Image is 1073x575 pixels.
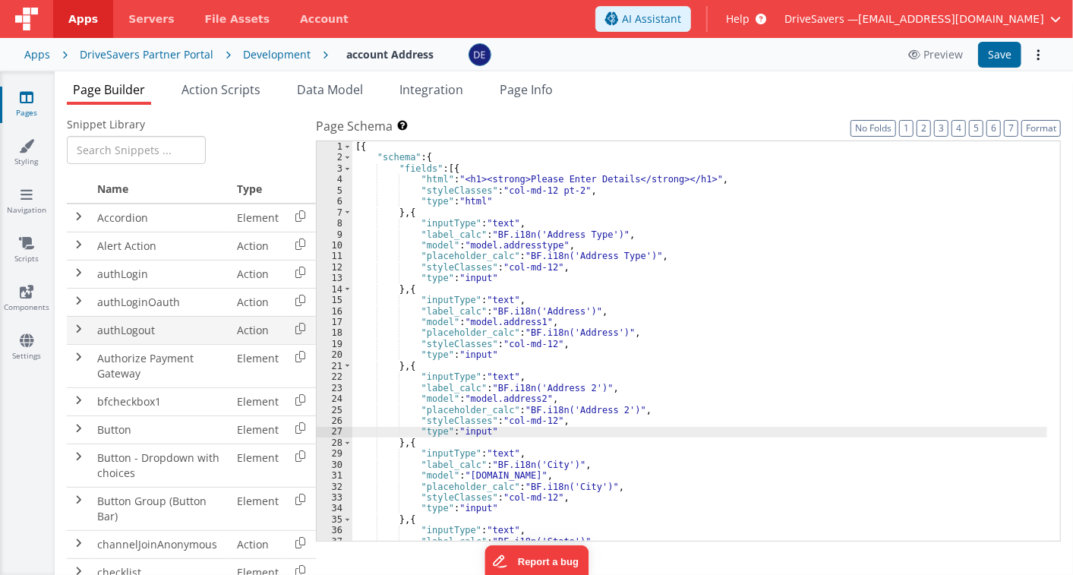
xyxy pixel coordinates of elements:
[297,81,363,98] span: Data Model
[91,387,231,415] td: bfcheckbox1
[934,120,948,137] button: 3
[316,117,393,135] span: Page Schema
[317,196,352,207] div: 6
[899,43,972,67] button: Preview
[80,47,213,62] div: DriveSavers Partner Portal
[91,288,231,316] td: authLoginOauth
[231,444,285,487] td: Element
[317,262,352,273] div: 12
[317,503,352,513] div: 34
[317,295,352,305] div: 15
[469,44,491,65] img: c1374c675423fc74691aaade354d0b4b
[595,6,691,32] button: AI Assistant
[91,487,231,530] td: Button Group (Button Bar)
[986,120,1001,137] button: 6
[205,11,270,27] span: File Assets
[91,260,231,288] td: authLogin
[317,405,352,415] div: 25
[317,273,352,283] div: 13
[317,141,352,152] div: 1
[317,327,352,338] div: 18
[1027,44,1049,65] button: Options
[67,117,145,132] span: Snippet Library
[317,163,352,174] div: 3
[784,11,1061,27] button: DriveSavers — [EMAIL_ADDRESS][DOMAIN_NAME]
[91,444,231,487] td: Button - Dropdown with choices
[317,371,352,382] div: 22
[317,306,352,317] div: 16
[91,344,231,387] td: Authorize Payment Gateway
[784,11,858,27] span: DriveSavers —
[951,120,966,137] button: 4
[231,260,285,288] td: Action
[851,120,896,137] button: No Folds
[317,482,352,492] div: 32
[231,204,285,232] td: Element
[231,232,285,260] td: Action
[128,11,174,27] span: Servers
[500,81,553,98] span: Page Info
[91,316,231,344] td: authLogout
[317,448,352,459] div: 29
[24,47,50,62] div: Apps
[969,120,983,137] button: 5
[73,81,145,98] span: Page Builder
[317,284,352,295] div: 14
[91,232,231,260] td: Alert Action
[978,42,1021,68] button: Save
[622,11,681,27] span: AI Assistant
[231,487,285,530] td: Element
[243,47,311,62] div: Development
[317,492,352,503] div: 33
[317,229,352,240] div: 9
[317,393,352,404] div: 24
[317,415,352,426] div: 26
[317,383,352,393] div: 23
[346,49,434,60] h4: account Address
[231,316,285,344] td: Action
[68,11,98,27] span: Apps
[899,120,914,137] button: 1
[317,207,352,218] div: 7
[317,218,352,229] div: 8
[91,530,231,558] td: channelJoinAnonymous
[231,387,285,415] td: Element
[181,81,260,98] span: Action Scripts
[317,174,352,185] div: 4
[317,460,352,470] div: 30
[317,317,352,327] div: 17
[317,525,352,536] div: 36
[317,240,352,251] div: 10
[317,536,352,547] div: 37
[317,185,352,196] div: 5
[231,288,285,316] td: Action
[317,251,352,261] div: 11
[231,530,285,558] td: Action
[317,349,352,360] div: 20
[91,415,231,444] td: Button
[317,438,352,448] div: 28
[317,426,352,437] div: 27
[858,11,1044,27] span: [EMAIL_ADDRESS][DOMAIN_NAME]
[97,182,128,196] span: Name
[1004,120,1018,137] button: 7
[237,182,262,196] span: Type
[317,470,352,481] div: 31
[91,204,231,232] td: Accordion
[726,11,750,27] span: Help
[67,136,206,164] input: Search Snippets ...
[1021,120,1061,137] button: Format
[317,361,352,371] div: 21
[317,339,352,349] div: 19
[317,514,352,525] div: 35
[917,120,931,137] button: 2
[231,415,285,444] td: Element
[399,81,463,98] span: Integration
[317,152,352,163] div: 2
[231,344,285,387] td: Element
